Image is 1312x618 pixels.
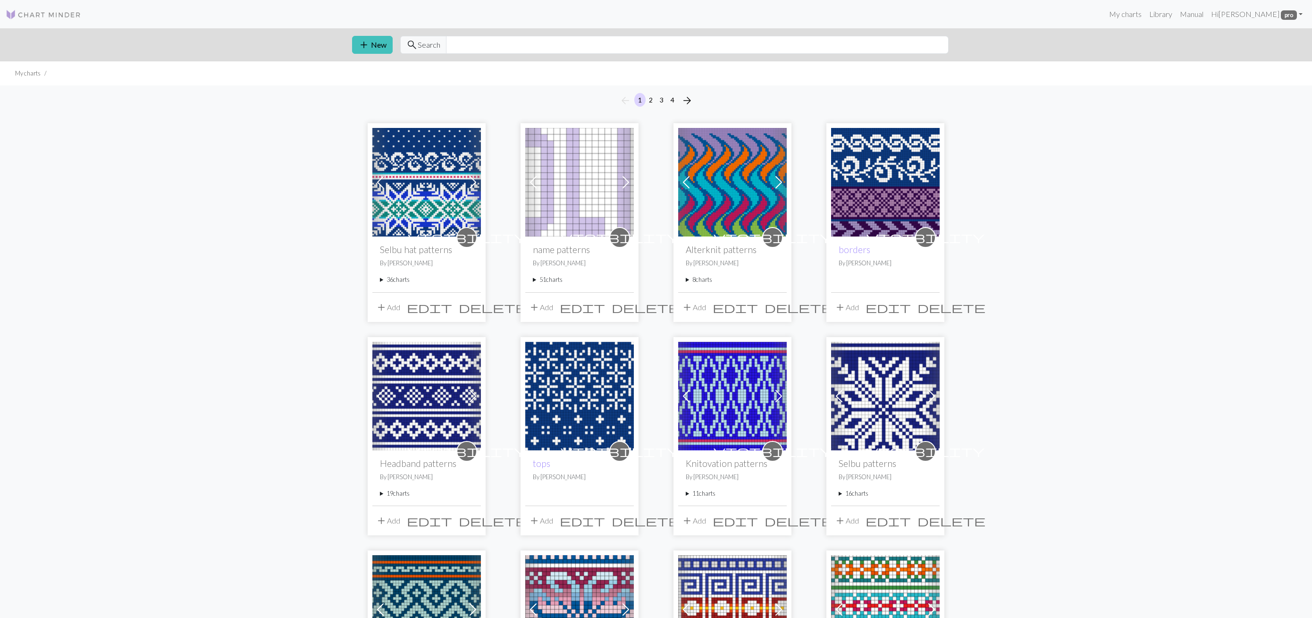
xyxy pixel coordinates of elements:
span: arrow_forward [681,94,693,107]
p: By [PERSON_NAME] [839,259,932,268]
span: delete [459,301,527,314]
h2: Selbu patterns [839,458,932,469]
button: Delete [608,512,683,530]
p: By [PERSON_NAME] [686,473,779,482]
p: By [PERSON_NAME] [686,259,779,268]
a: fancy star, nice, 32 stitches [831,390,940,399]
button: Add [678,298,709,316]
a: selbu patterns, page 93, 10 and 6 stitch patterns [372,390,481,399]
button: Delete [761,298,836,316]
span: pro [1281,10,1297,20]
span: delete [765,301,833,314]
a: Copy of Millie hat #1 [525,604,634,613]
i: Edit [560,515,605,526]
img: fancy star, nice, 32 stitches [831,342,940,450]
p: By [PERSON_NAME] [533,473,626,482]
span: add [529,301,540,314]
button: Delete [914,298,989,316]
button: 1 [634,93,646,107]
button: Delete [455,298,530,316]
span: delete [765,514,833,527]
p: By [PERSON_NAME] [533,259,626,268]
span: add [358,38,370,51]
span: visibility [408,230,526,245]
button: Edit [709,512,761,530]
i: private [866,228,984,247]
li: My charts [15,69,41,78]
a: Simon hat [678,604,787,613]
button: Add [831,298,862,316]
i: private [408,228,526,247]
img: Logo [6,9,81,20]
span: search [406,38,418,51]
a: selbu mittens, hat, 160 stitches (32, 20), page 167 [372,177,481,186]
button: Delete [914,512,989,530]
a: borders [831,177,940,186]
i: Edit [560,302,605,313]
nav: Page navigation [616,93,697,108]
i: private [561,442,679,461]
span: delete [612,514,680,527]
h2: name patterns [533,244,626,255]
span: edit [713,514,758,527]
i: private [714,442,832,461]
a: Jim Olivier 17 rows [525,177,634,186]
span: edit [713,301,758,314]
i: Next [681,95,693,106]
summary: 36charts [380,275,473,284]
span: visibility [561,230,679,245]
i: Edit [407,515,452,526]
span: add [376,301,387,314]
i: private [408,442,526,461]
button: Add [831,512,862,530]
button: Edit [862,298,914,316]
button: Add [678,512,709,530]
button: Delete [455,512,530,530]
h2: Knitovation patterns [686,458,779,469]
img: tops [525,342,634,450]
i: private [866,442,984,461]
span: delete [612,301,680,314]
a: My charts [1105,5,1145,24]
i: Edit [713,302,758,313]
img: Jim Olivier 17 rows [525,128,634,237]
span: delete [917,514,985,527]
span: delete [917,301,985,314]
a: Artifact, page 31, 8 stitches, 15 rows [678,390,787,399]
button: Add [525,512,556,530]
a: borders [839,244,870,255]
a: tops [533,458,550,469]
span: visibility [408,444,526,458]
span: add [376,514,387,527]
button: Edit [556,512,608,530]
a: Manual [1176,5,1207,24]
button: New [352,36,393,54]
button: 3 [656,93,667,107]
img: borders [831,128,940,237]
summary: 19charts [380,489,473,498]
span: add [681,514,693,527]
button: Edit [404,298,455,316]
a: Library [1145,5,1176,24]
span: visibility [714,230,832,245]
summary: 51charts [533,275,626,284]
p: By [PERSON_NAME] [839,473,932,482]
span: add [681,301,693,314]
button: 2 [645,93,656,107]
span: edit [560,514,605,527]
img: fire, page 120, 11 rows, 30 stitches [678,128,787,237]
button: Delete [608,298,683,316]
h2: Headband patterns [380,458,473,469]
a: Hi[PERSON_NAME] pro [1207,5,1306,24]
span: add [834,301,846,314]
i: Edit [866,515,911,526]
span: edit [407,514,452,527]
span: edit [866,514,911,527]
span: edit [407,301,452,314]
button: 4 [667,93,678,107]
span: add [834,514,846,527]
button: Edit [404,512,455,530]
i: Edit [866,302,911,313]
i: private [561,228,679,247]
summary: 8charts [686,275,779,284]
